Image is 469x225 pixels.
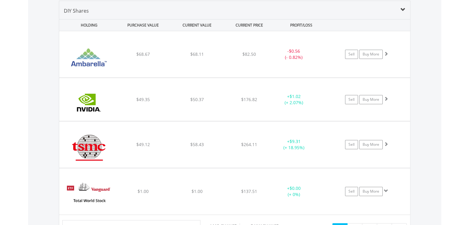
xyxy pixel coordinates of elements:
[241,188,257,194] span: $137.51
[345,187,358,196] a: Sell
[136,141,150,147] span: $49.12
[190,96,204,102] span: $50.37
[171,19,224,31] div: CURRENT VALUE
[359,95,383,104] a: Buy More
[241,96,257,102] span: $176.82
[190,141,204,147] span: $58.43
[62,39,115,76] img: EQU.US.AMBA.png
[290,185,301,191] span: $0.00
[345,140,358,149] a: Sell
[241,141,257,147] span: $264.11
[345,95,358,104] a: Sell
[290,138,301,144] span: $9.31
[359,50,383,59] a: Buy More
[224,19,274,31] div: CURRENT PRICE
[62,176,115,213] img: EQU.US.VT.png
[275,19,328,31] div: PROFIT/LOSS
[136,96,150,102] span: $49.35
[137,188,148,194] span: $1.00
[271,48,317,60] div: - (- 0.82%)
[271,185,317,198] div: + (+ 0%)
[290,93,301,99] span: $1.02
[359,187,383,196] a: Buy More
[62,129,115,166] img: EQU.US.TSM.png
[359,140,383,149] a: Buy More
[345,50,358,59] a: Sell
[136,51,150,57] span: $68.67
[289,48,300,54] span: $0.56
[242,51,256,57] span: $82.50
[64,7,89,14] span: DIY Shares
[271,93,317,106] div: + (+ 2.07%)
[190,51,204,57] span: $68.11
[117,19,170,31] div: PURCHASE VALUE
[62,86,115,119] img: EQU.US.NVDA.png
[271,138,317,151] div: + (+ 18.95%)
[191,188,203,194] span: $1.00
[60,19,116,31] div: HOLDING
